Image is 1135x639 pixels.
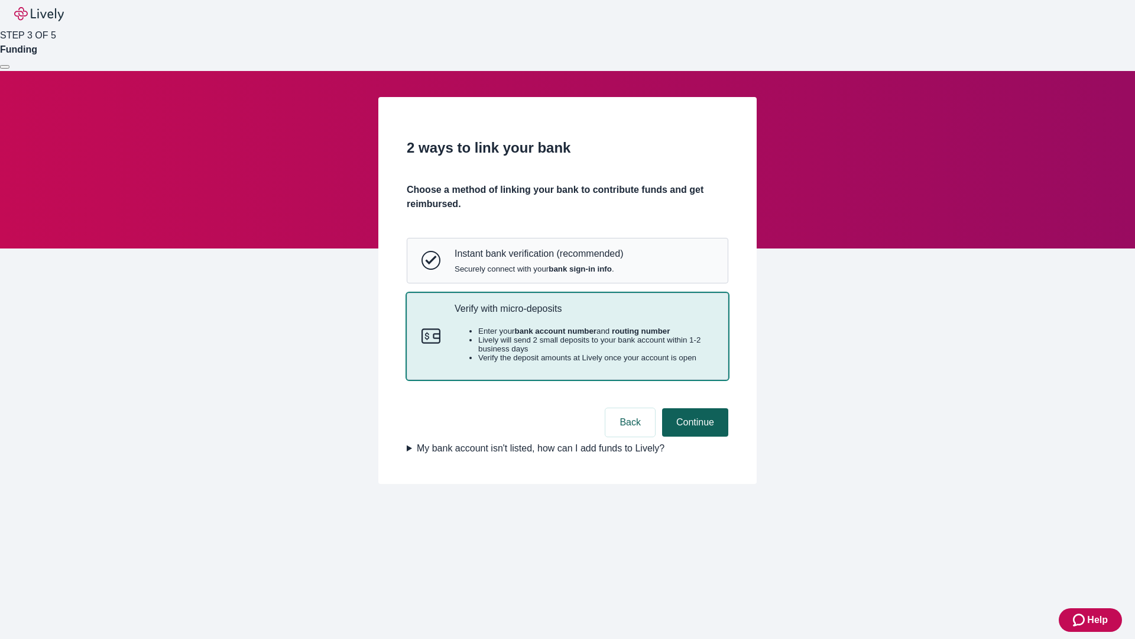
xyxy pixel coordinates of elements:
img: Lively [14,7,64,21]
span: Help [1087,613,1108,627]
li: Verify the deposit amounts at Lively once your account is open [478,353,714,362]
li: Lively will send 2 small deposits to your bank account within 1-2 business days [478,335,714,353]
h4: Choose a method of linking your bank to contribute funds and get reimbursed. [407,183,728,211]
strong: bank sign-in info [549,264,612,273]
h2: 2 ways to link your bank [407,137,728,159]
p: Verify with micro-deposits [455,303,714,314]
svg: Zendesk support icon [1073,613,1087,627]
svg: Micro-deposits [421,327,440,346]
button: Micro-depositsVerify with micro-depositsEnter yourbank account numberand routing numberLively wil... [407,293,728,380]
button: Back [605,408,655,437]
summary: My bank account isn't listed, how can I add funds to Lively? [407,441,728,456]
strong: bank account number [515,327,597,335]
li: Enter your and [478,327,714,335]
svg: Instant bank verification [421,251,440,270]
button: Continue [662,408,728,437]
span: Securely connect with your . [455,264,623,273]
button: Instant bank verificationInstant bank verification (recommended)Securely connect with yourbank si... [407,238,728,282]
strong: routing number [612,327,670,335]
p: Instant bank verification (recommended) [455,248,623,259]
button: Zendesk support iconHelp [1059,608,1122,632]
